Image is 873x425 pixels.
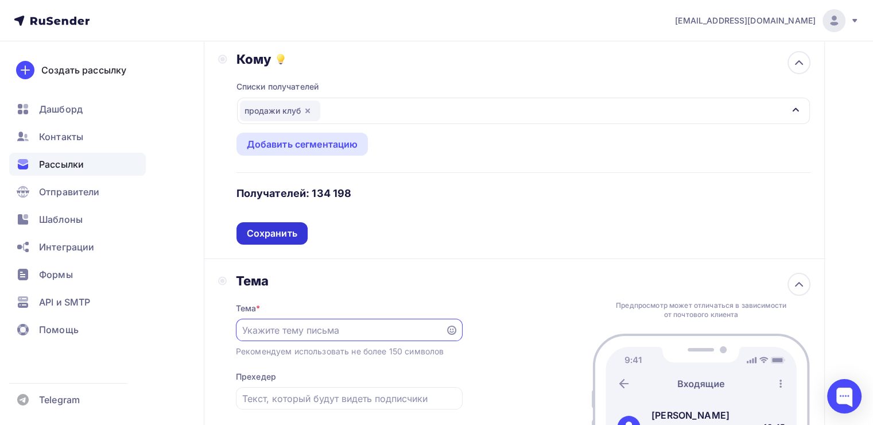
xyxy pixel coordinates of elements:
a: Рассылки [9,153,146,176]
a: Отправители [9,180,146,203]
span: Дашборд [39,102,83,116]
a: Дашборд [9,98,146,121]
span: Формы [39,268,73,281]
span: [EMAIL_ADDRESS][DOMAIN_NAME] [675,15,816,26]
span: API и SMTP [39,295,90,309]
div: продажи клуб [240,101,320,121]
div: [PERSON_NAME] [651,408,735,422]
button: продажи клуб [236,97,810,125]
div: Тема [236,303,261,314]
span: Отправители [39,185,100,199]
span: Telegram [39,393,80,407]
div: Создать рассылку [41,63,126,77]
div: Добавить сегментацию [247,137,358,151]
div: Предпросмотр может отличаться в зависимости от почтового клиента [613,301,790,319]
a: [EMAIL_ADDRESS][DOMAIN_NAME] [675,9,859,32]
span: Помощь [39,323,79,337]
div: Кому [236,51,810,67]
a: Шаблоны [9,208,146,231]
span: Контакты [39,130,83,144]
span: Рассылки [39,157,84,171]
div: Тема [236,273,463,289]
div: Сохранить [247,227,297,240]
span: Интеграции [39,240,94,254]
a: Контакты [9,125,146,148]
h4: Получателей: 134 198 [236,187,352,200]
input: Текст, который будут видеть подписчики [242,392,456,405]
input: Укажите тему письма [242,323,439,337]
div: Рекомендуем использовать не более 150 символов [236,346,444,357]
span: Шаблоны [39,212,83,226]
div: Прехедер [236,371,276,382]
div: Списки получателей [236,81,319,92]
a: Формы [9,263,146,286]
